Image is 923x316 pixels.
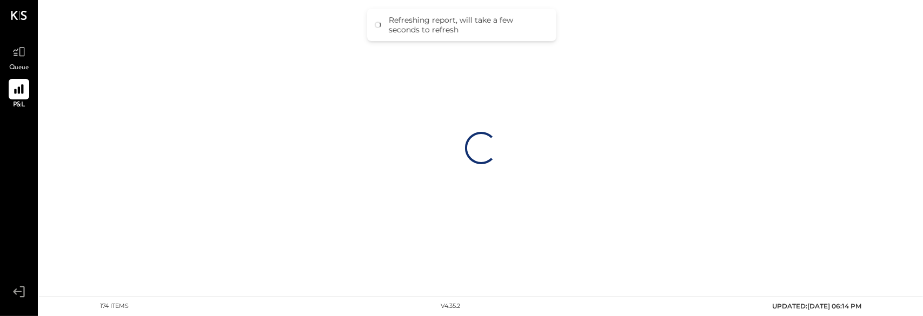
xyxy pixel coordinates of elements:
[9,63,29,73] span: Queue
[1,42,37,73] a: Queue
[389,15,546,35] div: Refreshing report, will take a few seconds to refresh
[13,100,25,110] span: P&L
[1,79,37,110] a: P&L
[441,302,461,311] div: v 4.35.2
[773,302,862,310] span: UPDATED: [DATE] 06:14 PM
[101,302,129,311] div: 174 items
